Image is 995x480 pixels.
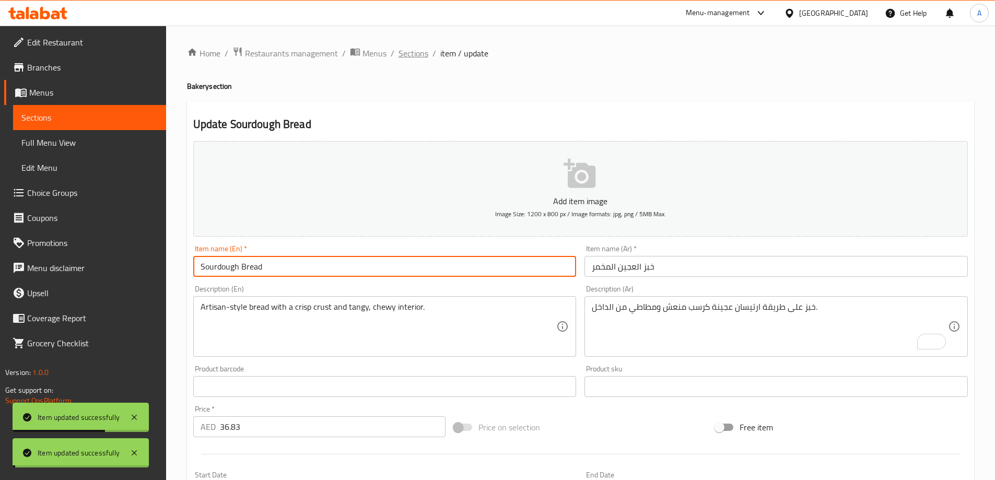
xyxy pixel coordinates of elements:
textarea: Artisan-style bread with a crisp crust and tangy, chewy interior. [201,302,557,352]
span: Menus [29,86,158,99]
span: Price on selection [478,421,540,434]
div: Item updated successfully [38,447,120,459]
a: Upsell [4,280,166,306]
li: / [342,47,346,60]
span: Restaurants management [245,47,338,60]
span: Edit Menu [21,161,158,174]
h4: Bakery section [187,81,974,91]
span: Get support on: [5,383,53,397]
span: A [977,7,981,19]
span: Grocery Checklist [27,337,158,349]
span: Coverage Report [27,312,158,324]
a: Branches [4,55,166,80]
h2: Update Sourdough Bread [193,116,968,132]
a: Home [187,47,220,60]
a: Promotions [4,230,166,255]
span: Version: [5,366,31,379]
span: Free item [740,421,773,434]
a: Edit Restaurant [4,30,166,55]
div: Item updated successfully [38,412,120,423]
span: Full Menu View [21,136,158,149]
a: Menus [4,80,166,105]
span: Menu disclaimer [27,262,158,274]
textarea: To enrich screen reader interactions, please activate Accessibility in Grammarly extension settings [592,302,948,352]
p: Add item image [209,195,952,207]
span: Sections [21,111,158,124]
li: / [391,47,394,60]
a: Support.OpsPlatform [5,394,72,407]
input: Please enter product barcode [193,376,577,397]
li: / [432,47,436,60]
span: Upsell [27,287,158,299]
input: Please enter product sku [584,376,968,397]
li: / [225,47,228,60]
a: Menu disclaimer [4,255,166,280]
div: Menu-management [686,7,750,19]
span: Image Size: 1200 x 800 px / Image formats: jpg, png / 5MB Max. [495,208,666,220]
span: Menus [362,47,387,60]
input: Enter name En [193,256,577,277]
a: Full Menu View [13,130,166,155]
p: AED [201,420,216,433]
input: Enter name Ar [584,256,968,277]
span: Coupons [27,212,158,224]
button: Add item imageImage Size: 1200 x 800 px / Image formats: jpg, png / 5MB Max. [193,141,968,237]
span: Edit Restaurant [27,36,158,49]
a: Coupons [4,205,166,230]
a: Sections [13,105,166,130]
a: Restaurants management [232,46,338,60]
span: 1.0.0 [32,366,49,379]
span: Promotions [27,237,158,249]
span: Choice Groups [27,186,158,199]
input: Please enter price [220,416,446,437]
a: Grocery Checklist [4,331,166,356]
a: Menus [350,46,387,60]
a: Edit Menu [13,155,166,180]
div: [GEOGRAPHIC_DATA] [799,7,868,19]
a: Choice Groups [4,180,166,205]
span: item / update [440,47,488,60]
span: Branches [27,61,158,74]
nav: breadcrumb [187,46,974,60]
a: Coverage Report [4,306,166,331]
a: Sections [399,47,428,60]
